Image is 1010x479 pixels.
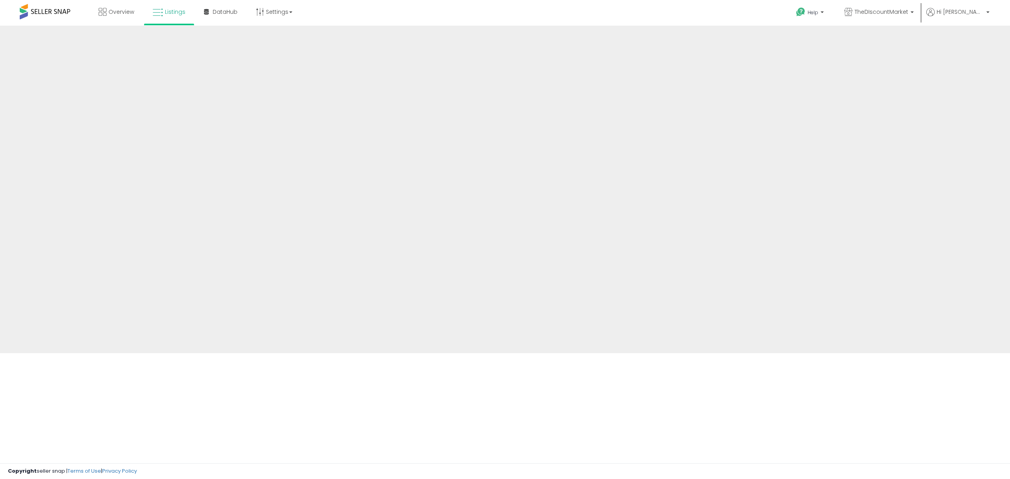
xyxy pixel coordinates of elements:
span: DataHub [213,8,238,16]
a: Hi [PERSON_NAME] [926,8,989,26]
span: Listings [165,8,185,16]
span: Hi [PERSON_NAME] [937,8,984,16]
i: Get Help [796,7,806,17]
span: Overview [108,8,134,16]
span: Help [808,9,818,16]
a: Help [790,1,832,26]
span: TheDIscountMarket [855,8,908,16]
